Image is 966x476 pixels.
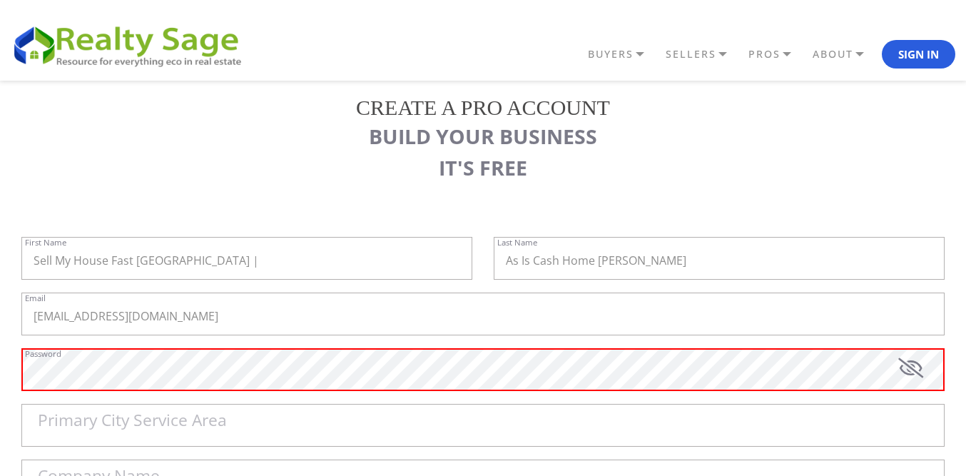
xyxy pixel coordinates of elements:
[11,21,253,69] img: REALTY SAGE
[882,40,955,69] button: Sign In
[809,42,882,66] a: ABOUT
[497,238,537,246] label: Last Name
[662,42,745,66] a: SELLERS
[21,95,945,121] h2: CREATE A PRO ACCOUNT
[21,124,945,148] h3: BUILD YOUR BUSINESS
[25,294,46,302] label: Email
[38,412,227,429] label: Primary City Service Area
[25,238,66,246] label: First Name
[25,350,61,358] label: Password
[584,42,662,66] a: BUYERS
[745,42,809,66] a: PROS
[21,156,945,180] h3: IT'S FREE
